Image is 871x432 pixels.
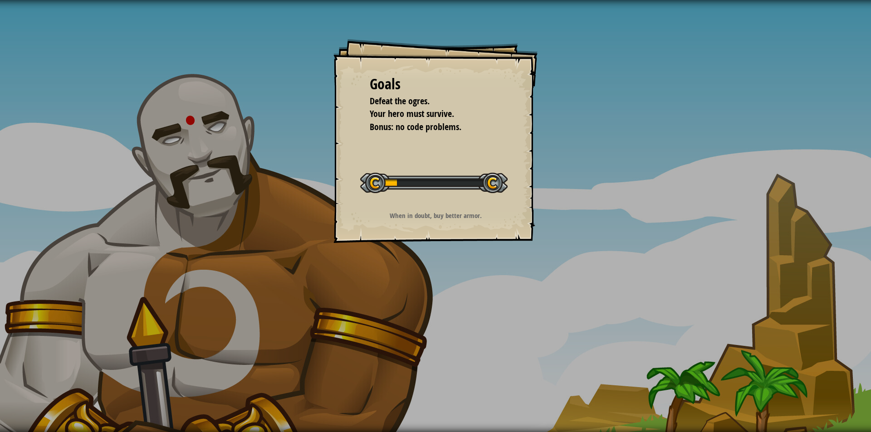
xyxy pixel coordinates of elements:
li: Defeat the ogres. [358,95,499,108]
span: Defeat the ogres. [370,95,430,107]
p: When in doubt, buy better armor. [345,211,527,220]
li: Bonus: no code problems. [358,121,499,134]
span: Bonus: no code problems. [370,121,461,133]
span: Your hero must survive. [370,107,454,120]
li: Your hero must survive. [358,107,499,121]
div: Goals [370,74,501,95]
